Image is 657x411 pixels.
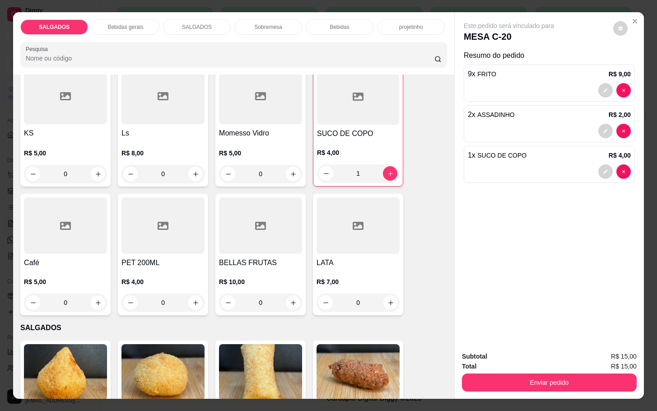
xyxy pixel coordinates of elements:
[24,277,107,286] p: R$ 5,00
[286,295,300,310] button: increase-product-quantity
[628,14,642,28] button: Close
[219,257,302,268] h4: BELLAS FRUTAS
[123,295,138,310] button: decrease-product-quantity
[123,167,138,181] button: decrease-product-quantity
[613,21,628,36] button: decrease-product-quantity
[462,374,637,392] button: Enviar pedido
[121,257,205,268] h4: PET 200ML
[611,361,637,371] span: R$ 15,00
[616,83,631,98] button: decrease-product-quantity
[317,344,400,401] img: product-image
[468,109,515,120] p: 2 x
[464,21,554,30] p: Este pedido será vinculado para
[121,149,205,158] p: R$ 8,00
[609,151,631,160] p: R$ 4,00
[121,344,205,401] img: product-image
[188,167,203,181] button: increase-product-quantity
[317,257,400,268] h4: LATA
[462,363,476,370] strong: Total
[598,164,613,179] button: decrease-product-quantity
[221,295,235,310] button: decrease-product-quantity
[121,277,205,286] p: R$ 4,00
[219,277,302,286] p: R$ 10,00
[609,110,631,119] p: R$ 2,00
[26,54,434,63] input: Pesquisa
[616,124,631,138] button: decrease-product-quantity
[188,295,203,310] button: increase-product-quantity
[383,295,398,310] button: increase-product-quantity
[121,128,205,139] h4: Ls
[107,23,143,31] p: Bebidas gerais
[317,277,400,286] p: R$ 7,00
[182,23,212,31] p: SALGADOS
[611,351,637,361] span: R$ 15,00
[462,353,487,360] strong: Subtotal
[24,149,107,158] p: R$ 5,00
[477,152,527,159] span: SUCO DE COPO
[598,124,613,138] button: decrease-product-quantity
[24,257,107,268] h4: Café
[317,148,399,157] p: R$ 4,00
[26,45,51,53] label: Pesquisa
[464,50,635,61] p: Resumo do pedido
[477,70,496,78] span: FRITO
[24,344,107,401] img: product-image
[383,166,397,181] button: increase-product-quantity
[609,70,631,79] p: R$ 9,00
[318,295,333,310] button: decrease-product-quantity
[24,128,107,139] h4: KS
[39,23,70,31] p: SALGADOS
[330,23,349,31] p: Bebidas
[219,149,302,158] p: R$ 5,00
[319,166,333,181] button: decrease-product-quantity
[477,111,514,118] span: ASSADINHO
[219,344,302,401] img: product-image
[219,128,302,139] h4: Momesso Vidro
[254,23,282,31] p: Sobremesa
[468,150,527,161] p: 1 x
[26,167,40,181] button: decrease-product-quantity
[468,69,496,79] p: 9 x
[91,167,105,181] button: increase-product-quantity
[221,167,235,181] button: decrease-product-quantity
[616,164,631,179] button: decrease-product-quantity
[317,128,399,139] h4: SUCO DE COPO
[598,83,613,98] button: decrease-product-quantity
[464,30,554,43] p: MESA C-20
[20,322,447,333] p: SALGADOS
[399,23,423,31] p: projetinho
[286,167,300,181] button: increase-product-quantity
